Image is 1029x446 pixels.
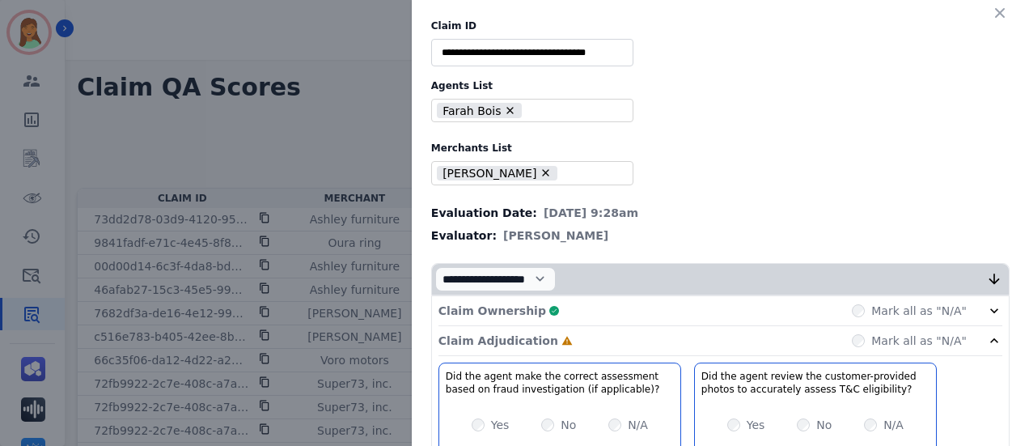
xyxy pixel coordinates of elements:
label: Agents List [431,79,1010,92]
span: [DATE] 9:28am [544,205,638,221]
h3: Did the agent review the customer-provided photos to accurately assess T&C eligibility? [701,370,929,396]
ul: selected options [435,101,623,121]
p: Claim Ownership [438,303,546,319]
label: N/A [628,417,648,433]
h3: Did the agent make the correct assessment based on fraud investigation (if applicable)? [446,370,674,396]
span: [PERSON_NAME] [503,227,608,244]
label: No [816,417,832,433]
button: Remove Farah Bois [504,104,516,117]
label: Yes [491,417,510,433]
label: N/A [883,417,904,433]
div: Evaluator: [431,227,1010,244]
label: Mark all as "N/A" [871,303,967,319]
label: Merchants List [431,142,1010,155]
p: Claim Adjudication [438,333,558,349]
div: Evaluation Date: [431,205,1010,221]
label: Yes [747,417,765,433]
label: Mark all as "N/A" [871,333,967,349]
label: No [561,417,576,433]
ul: selected options [435,164,623,183]
button: Remove Ashley - Reguard [540,167,552,179]
li: Farah Bois [437,103,522,118]
li: [PERSON_NAME] [437,166,557,181]
label: Claim ID [431,19,1010,32]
